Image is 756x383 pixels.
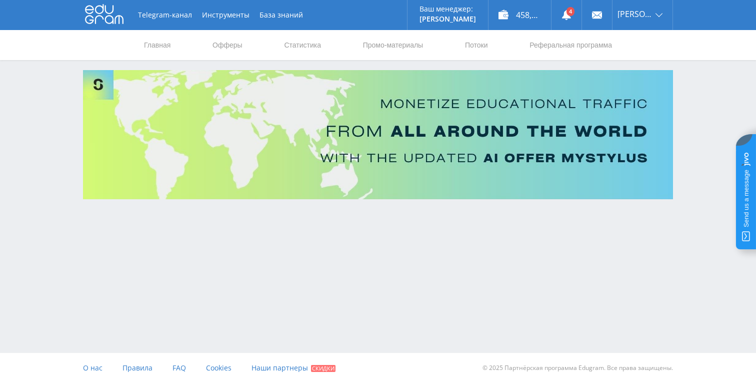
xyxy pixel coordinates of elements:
[251,353,335,383] a: Наши партнеры Скидки
[83,70,673,199] img: Banner
[362,30,424,60] a: Промо-материалы
[143,30,171,60] a: Главная
[172,363,186,372] span: FAQ
[211,30,243,60] a: Офферы
[419,15,476,23] p: [PERSON_NAME]
[172,353,186,383] a: FAQ
[206,353,231,383] a: Cookies
[251,363,308,372] span: Наши партнеры
[419,5,476,13] p: Ваш менеджер:
[383,353,673,383] div: © 2025 Партнёрская программа Edugram. Все права защищены.
[83,363,102,372] span: О нас
[617,10,652,18] span: [PERSON_NAME]
[464,30,489,60] a: Потоки
[528,30,613,60] a: Реферальная программа
[206,363,231,372] span: Cookies
[122,363,152,372] span: Правила
[122,353,152,383] a: Правила
[83,353,102,383] a: О нас
[283,30,322,60] a: Статистика
[311,365,335,372] span: Скидки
